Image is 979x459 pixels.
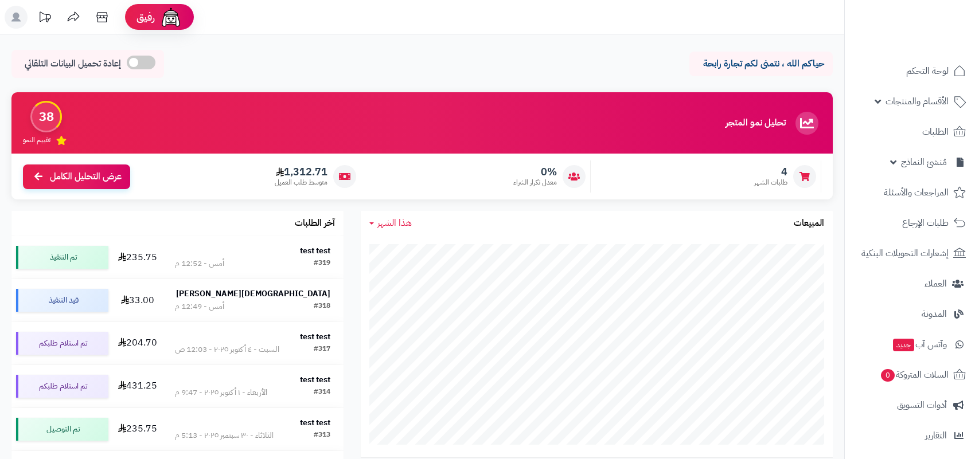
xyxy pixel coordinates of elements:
span: 0% [513,166,557,178]
td: 235.75 [113,236,162,278]
span: 0 [880,368,895,382]
a: لوحة التحكم [852,57,972,85]
span: السلات المتروكة [880,367,949,383]
span: هذا الشهر [377,216,412,230]
span: المراجعات والأسئلة [884,185,949,201]
span: العملاء [925,276,947,292]
span: متوسط طلب العميل [275,178,327,187]
div: #319 [314,258,330,269]
span: 1,312.71 [275,166,327,178]
span: طلبات الشهر [754,178,787,187]
span: التقارير [925,427,947,444]
a: المدونة [852,300,972,328]
p: حياكم الله ، نتمنى لكم تجارة رابحة [698,57,824,70]
div: أمس - 12:52 م [175,258,224,269]
span: رفيق [136,10,155,24]
span: 4 [754,166,787,178]
div: تم استلام طلبكم [16,375,108,398]
td: 235.75 [113,408,162,450]
span: الطلبات [922,124,949,140]
span: تقييم النمو [23,135,50,145]
span: المدونة [922,306,947,322]
a: وآتس آبجديد [852,331,972,358]
strong: test test [300,417,330,429]
img: ai-face.png [159,6,182,29]
div: تم التنفيذ [16,246,108,269]
strong: [DEMOGRAPHIC_DATA][PERSON_NAME] [176,288,330,300]
td: 204.70 [113,322,162,364]
a: أدوات التسويق [852,391,972,419]
div: #318 [314,301,330,312]
span: إعادة تحميل البيانات التلقائي [25,57,121,70]
h3: آخر الطلبات [295,218,335,229]
div: تم التوصيل [16,418,108,441]
td: 33.00 [113,279,162,321]
div: #317 [314,344,330,355]
div: قيد التنفيذ [16,289,108,312]
a: عرض التحليل الكامل [23,164,130,189]
span: عرض التحليل الكامل [50,170,122,183]
a: التقارير [852,422,972,449]
span: جديد [893,339,914,351]
strong: test test [300,245,330,257]
span: طلبات الإرجاع [902,215,949,231]
div: الثلاثاء - ٣٠ سبتمبر ٢٠٢٥ - 5:13 م [175,430,274,441]
strong: test test [300,374,330,386]
a: إشعارات التحويلات البنكية [852,240,972,267]
h3: المبيعات [794,218,824,229]
a: المراجعات والأسئلة [852,179,972,206]
a: هذا الشهر [369,217,412,230]
span: وآتس آب [892,336,947,352]
div: #314 [314,387,330,398]
strong: test test [300,331,330,343]
div: #313 [314,430,330,441]
span: أدوات التسويق [897,397,947,413]
span: الأقسام والمنتجات [886,93,949,109]
span: إشعارات التحويلات البنكية [861,245,949,261]
a: الطلبات [852,118,972,146]
a: العملاء [852,270,972,297]
span: مُنشئ النماذج [901,154,947,170]
div: الأربعاء - ١ أكتوبر ٢٠٢٥ - 9:47 م [175,387,267,398]
div: أمس - 12:49 م [175,301,224,312]
div: تم استلام طلبكم [16,332,108,355]
a: تحديثات المنصة [30,6,59,32]
h3: تحليل نمو المتجر [726,118,786,128]
a: طلبات الإرجاع [852,209,972,237]
div: السبت - ٤ أكتوبر ٢٠٢٥ - 12:03 ص [175,344,279,355]
td: 431.25 [113,365,162,407]
span: لوحة التحكم [906,63,949,79]
a: السلات المتروكة0 [852,361,972,389]
img: logo-2.png [901,9,968,33]
span: معدل تكرار الشراء [513,178,557,187]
